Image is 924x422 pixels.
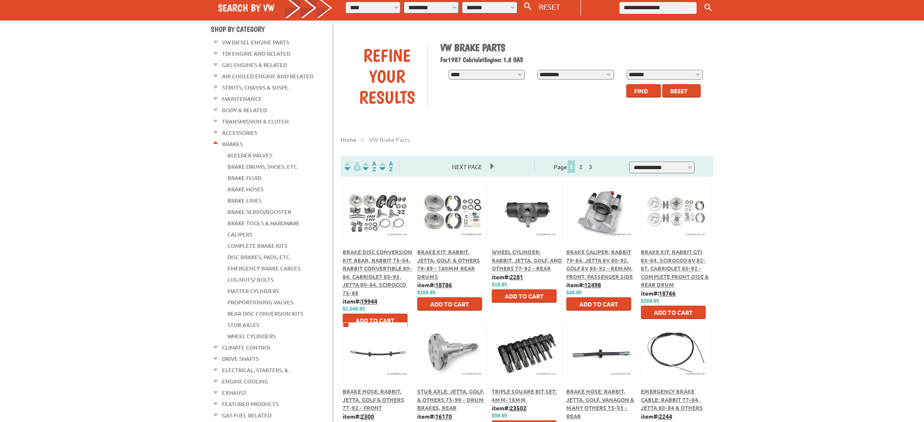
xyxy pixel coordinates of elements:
[584,281,601,288] u: 12498
[626,84,661,98] button: Find
[222,105,267,116] a: Body & Related
[505,292,544,300] span: Add to Cart
[227,240,287,251] a: Complete Brake Kits
[568,160,575,173] span: 1
[227,308,303,319] a: Rear Disc Conversion Kits
[227,195,261,206] a: Brake Lines
[227,331,276,342] a: Wheel Cylinders
[227,161,298,172] a: Brake Drums, Shoes, Etc.
[587,163,594,170] a: 3
[566,281,601,288] b: item#:
[347,45,427,108] div: Refine Your Results
[361,297,377,305] u: 19944
[227,218,300,229] a: Brake Tools & Hardware
[444,160,490,173] span: Next Page
[417,281,452,288] b: item#:
[222,59,287,70] a: Gas Engines & Related
[227,206,291,217] a: Brake Servo/Booster
[440,56,448,64] span: For
[227,150,272,161] a: Bleeder Valves
[227,286,279,296] a: Master Cylinders
[566,388,634,419] a: Brake Hose: Rabbit, Jetta, Golf, Vanagon & Many Others 75-03 - Rear
[227,229,252,240] a: Calipers
[369,136,410,143] span: VW brake parts
[444,163,490,170] a: Next Page
[430,300,469,308] span: Add to Cart
[641,289,676,297] b: item#:
[343,388,404,411] a: Brake Hose: Rabbit, Jetta, Golf & Others 77-92 - Front
[492,413,507,419] span: $59.95
[356,316,395,324] span: Add to Cart
[417,248,480,280] a: Brake Kit: Rabbit, Jetta, Golf, & Others 79-89 - 180mm Rear Drums
[227,172,261,183] a: Brake Fluid
[343,412,374,420] b: item#:
[440,41,707,54] h1: VW Brake Parts
[227,263,300,274] a: Emergency Brake Cables
[343,297,377,305] b: item#:
[222,376,268,387] a: Engine Cooling
[222,48,290,59] a: TDI Engine and Related
[222,116,289,127] a: Transmission & Clutch
[435,412,452,420] u: 16170
[222,387,247,398] a: Exhaust
[222,127,257,138] a: Accessories
[417,297,482,311] button: Add to Cart
[566,290,582,296] span: $49.95
[539,2,560,11] span: RESET
[435,281,452,288] u: 18786
[361,412,374,420] u: 2300
[344,162,361,171] img: filterpricelow.svg
[222,71,313,82] a: Air Cooled Engine and Related
[343,248,412,296] a: Brake Disc Conversion Kit: Rear, Rabbit 75-84, Rabbit Convertible 80-84, Cabriolet 85-93, Jetta 8...
[218,2,333,14] h4: Search by VW
[492,282,507,288] span: $19.95
[510,404,527,412] u: 23502
[417,388,484,411] a: Stub Axle: Jetta, Golf, & Others 75-99 - Drum Brakes, Rear
[654,309,693,316] span: Add to Cart
[378,162,395,171] img: Sort by Sales Rank
[227,297,293,308] a: Proportioning Valves
[222,365,292,376] a: Electrical, Starters, &...
[662,84,701,98] button: Reset
[641,388,703,411] a: Emergency Brake Cable: Rabbit 77-84, Jetta 80-84 & Others
[566,248,633,280] a: Brake Caliper: Rabbit 79-84, Jetta 8V 80-92, Golf 8V 85-92 - Reman, Front, Passenger Side
[566,297,631,311] button: Add to Cart
[634,87,648,95] span: Find
[222,342,271,353] a: Climate Control
[641,298,659,304] span: $269.95
[484,56,523,64] span: Engine: 1.8 GAS
[641,248,709,288] a: Brake Kit: Rabbit GTI 83-84, Scirocco 8V 82-87, Cabriolet 85-92 - Complete Front Disc & Rear Drum
[521,0,535,13] button: Search By VW...
[341,136,356,143] a: Home
[670,87,688,95] span: Reset
[659,412,672,420] u: 2244
[222,139,243,149] a: Brakes
[417,412,452,420] b: item#:
[440,56,707,64] h2: 1987 Cabriolet
[222,353,259,364] a: Drive Shafts
[343,306,365,312] span: $1,049.95
[510,273,523,280] u: 2281
[417,290,435,296] span: $169.95
[492,273,523,280] b: item#:
[641,306,706,319] button: Add to Cart
[211,25,332,33] h4: Shop By Category
[492,248,562,272] a: Wheel Cylinder: Rabbit, Jetta, Golf, and others 77-92 - Rear
[222,93,262,104] a: Maintenance
[222,37,289,48] a: VW Diesel Engine Parts
[492,388,557,403] a: Triple Square Bit Set: 4mm-18mm
[222,82,292,93] a: Struts, Chassis & Suspe...
[579,300,618,308] span: Add to Cart
[702,1,715,15] button: Keyword Search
